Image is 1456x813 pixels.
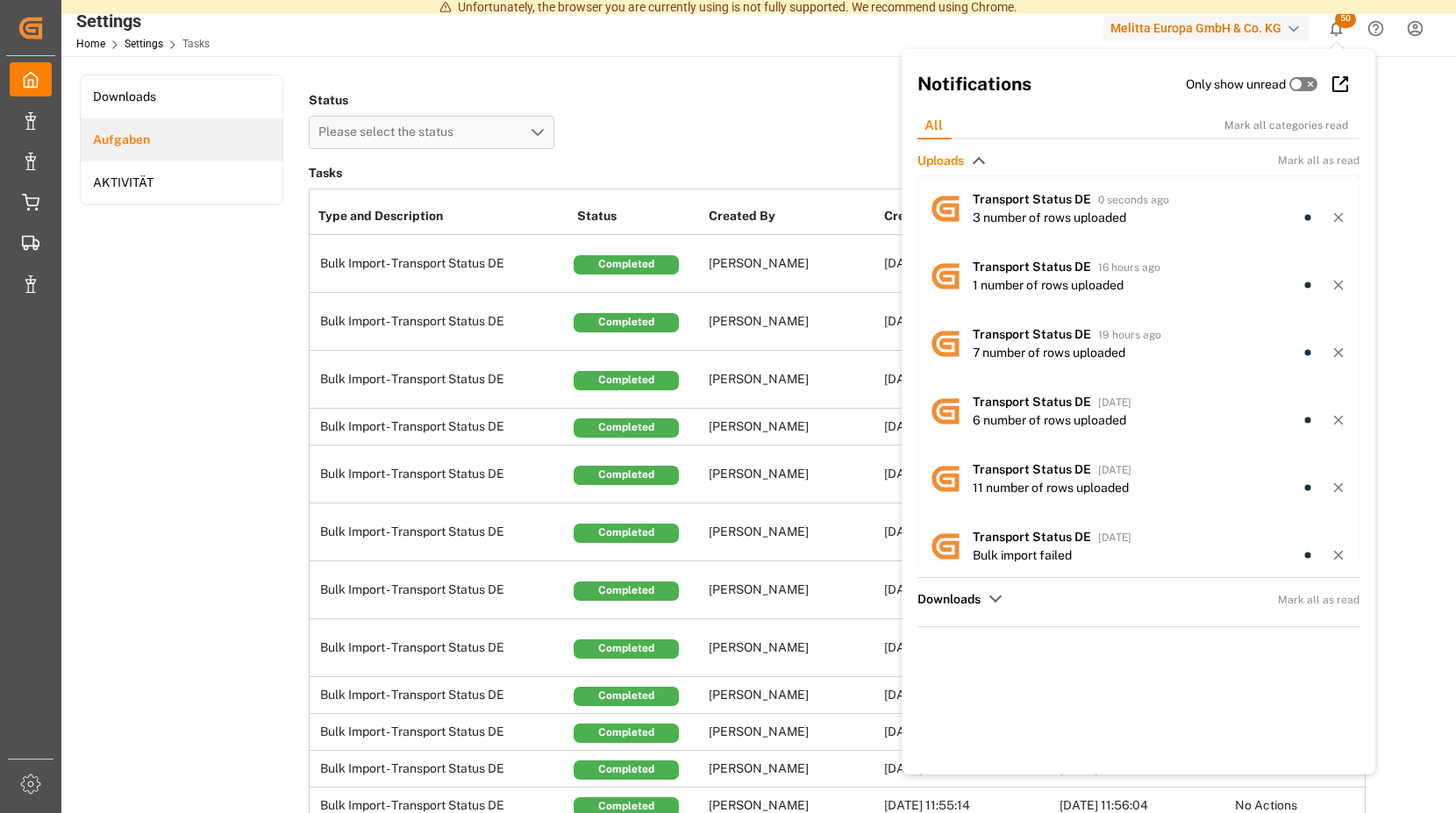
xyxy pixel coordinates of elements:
img: avatar [917,316,973,371]
th: Created At [880,198,1055,235]
td: [PERSON_NAME] [704,561,880,619]
td: Bulk Import - Transport Status DE [310,235,573,293]
span: Uploads [917,152,964,170]
div: Completed [574,687,679,706]
span: Please select the status [318,125,462,139]
td: [DATE] 13:29:10 [880,351,1055,409]
td: Bulk Import - Transport Status DE [310,351,573,409]
td: Bulk Import - Transport Status DE [310,293,573,351]
span: [DATE] [1098,531,1131,544]
div: Bulk import failed [973,546,1072,565]
div: Completed [574,760,679,780]
th: Type and Description [310,198,573,235]
td: [DATE] 15:57:27 [880,293,1055,351]
button: show 50 new notifications [1317,9,1356,48]
a: avatarTransport Status DE0 seconds ago3 number of rows uploaded [917,175,1360,242]
td: Bulk Import - Transport Status DE [310,446,573,503]
span: Transport Status DE [973,260,1091,274]
span: Mark all as read [1278,153,1360,168]
div: Settings [76,8,210,34]
td: [DATE] 08:35:17 [880,235,1055,293]
span: [DATE] [1098,396,1131,409]
div: Completed [574,466,679,485]
div: Completed [574,371,679,390]
a: avatarTransport Status DE[DATE]11 number of rows uploaded [917,445,1360,512]
div: Completed [574,524,679,543]
img: avatar [917,181,973,236]
td: Bulk Import - Transport Status DE [310,677,573,714]
span: 50 [1335,11,1356,28]
span: Transport Status DE [973,327,1091,341]
span: 16 hours ago [1098,261,1160,274]
img: avatar [917,248,973,303]
td: [PERSON_NAME] [704,751,880,788]
div: Melitta Europa GmbH & Co. KG [1103,16,1310,41]
div: Completed [574,639,679,659]
td: [DATE] 16:37:00 [880,446,1055,503]
button: Melitta Europa GmbH & Co. KG [1103,11,1317,45]
td: [DATE] 16:46:32 [880,619,1055,677]
td: [PERSON_NAME] [704,409,880,446]
h3: Tasks [309,161,1366,186]
td: [DATE] 12:26:24 [880,751,1055,788]
img: avatar [917,518,973,574]
td: [PERSON_NAME] [704,714,880,751]
a: avatarTransport Status DE16 hours ago1 number of rows uploaded [917,242,1360,310]
a: Aufgaben [81,118,282,161]
td: Bulk Import - Transport Status DE [310,503,573,561]
div: Mark all categories read [1224,118,1367,133]
td: Bulk Import - Transport Status DE [310,619,573,677]
td: Bulk Import - Transport Status DE [310,751,573,788]
td: Bulk Import - Transport Status DE [310,409,573,446]
div: Completed [574,418,679,438]
td: [PERSON_NAME] [704,351,880,409]
div: 1 number of rows uploaded [973,276,1124,295]
td: [PERSON_NAME] [704,446,880,503]
div: Completed [574,313,679,332]
button: open menu [309,116,554,149]
span: Transport Status DE [973,462,1091,476]
td: [DATE] 14:07:14 [880,677,1055,714]
div: Completed [574,724,679,743]
td: [PERSON_NAME] [704,503,880,561]
td: [PERSON_NAME] [704,235,880,293]
span: 19 hours ago [1098,329,1161,341]
td: [DATE] 11:16:07 [880,561,1055,619]
td: [PERSON_NAME] [704,619,880,677]
span: Mark all as read [1278,592,1360,608]
span: Transport Status DE [973,395,1091,409]
a: avatarTransport Status DE19 hours ago7 number of rows uploaded [917,310,1360,377]
h4: Status [309,88,554,112]
span: Transport Status DE [973,530,1091,544]
a: Downloads [81,75,282,118]
td: [DATE] 13:54:59 [880,714,1055,751]
h2: Notifications [917,70,1186,98]
a: Home [76,38,105,50]
div: Completed [574,581,679,601]
div: 7 number of rows uploaded [973,344,1125,362]
td: Bulk Import - Transport Status DE [310,714,573,751]
td: [PERSON_NAME] [704,293,880,351]
span: No Actions [1235,798,1297,812]
a: avatarTransport Status DE[DATE]6 number of rows uploaded [917,377,1360,445]
span: 0 seconds ago [1098,194,1169,206]
span: Transport Status DE [973,192,1091,206]
span: [DATE] [1098,464,1131,476]
a: avatarTransport Status DE[DATE]Bulk import failed [917,512,1360,580]
div: 3 number of rows uploaded [973,209,1126,227]
label: Only show unread [1186,75,1286,94]
td: [PERSON_NAME] [704,677,880,714]
div: All [910,112,957,139]
button: Help Center [1356,9,1395,48]
img: avatar [917,383,973,439]
th: Status [573,198,704,235]
img: avatar [917,451,973,506]
div: 6 number of rows uploaded [973,411,1126,430]
td: [DATE] 13:04:48 [880,409,1055,446]
th: Created By [704,198,880,235]
a: Settings [125,38,163,50]
a: AKTIVITÄT [81,161,282,204]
